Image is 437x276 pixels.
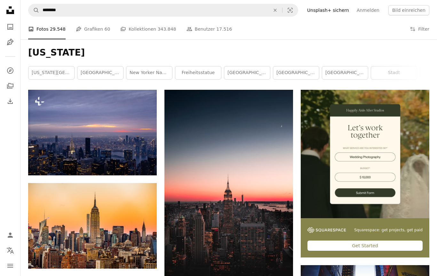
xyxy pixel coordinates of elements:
a: Grafiken 60 [76,19,110,39]
img: file-1747939393036-2c53a76c450aimage [301,90,429,218]
a: Squarespace: get projects, get paidGet Started [301,90,429,257]
div: Get Started [307,241,423,251]
a: Stadt [371,66,417,79]
button: Visuelle Suche [282,4,298,16]
a: Bisherige Downloads [4,95,17,108]
a: Landschaftsfoto des New York Empire State Building [28,223,157,228]
span: 343.848 [158,26,176,33]
a: New Yorker Nacht [126,66,172,79]
button: Menü [4,259,17,272]
a: Anmelden [353,5,383,15]
a: Grafiken [4,36,17,49]
a: Kollektionen 343.848 [120,19,176,39]
span: 60 [104,26,110,33]
a: [US_STATE][GEOGRAPHIC_DATA] [28,66,74,79]
h1: [US_STATE] [28,47,429,58]
button: Bild einreichen [388,5,429,15]
a: Freiheitsstatue [175,66,221,79]
a: [GEOGRAPHIC_DATA] [322,66,368,79]
span: 17.516 [216,26,232,33]
a: [GEOGRAPHIC_DATA] [224,66,270,79]
a: [GEOGRAPHIC_DATA] [77,66,123,79]
button: Filter [410,19,429,39]
span: Squarespace: get projects, get paid [354,227,423,233]
a: Anmelden / Registrieren [4,229,17,241]
a: [GEOGRAPHIC_DATA] [273,66,319,79]
button: Sprache [4,244,17,257]
img: Blick auf eine Stadt bei Nacht von der Spitze eines Gebäudes [28,90,157,175]
a: Kollektionen [4,80,17,92]
a: Unsplash+ sichern [303,5,353,15]
a: Blick auf eine Stadt bei Nacht von der Spitze eines Gebäudes [28,130,157,135]
a: Benutzer 17.516 [187,19,232,39]
button: Löschen [268,4,282,16]
a: Entdecken [4,64,17,77]
a: Empire State Building, New York bei Nacht [164,183,293,189]
button: Unsplash suchen [28,4,39,16]
img: Landschaftsfoto des New York Empire State Building [28,183,157,269]
form: Finden Sie Bildmaterial auf der ganzen Webseite [28,4,298,17]
a: Startseite — Unsplash [4,4,17,18]
a: Fotos [4,20,17,33]
img: file-1747939142011-51e5cc87e3c9 [307,227,346,233]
